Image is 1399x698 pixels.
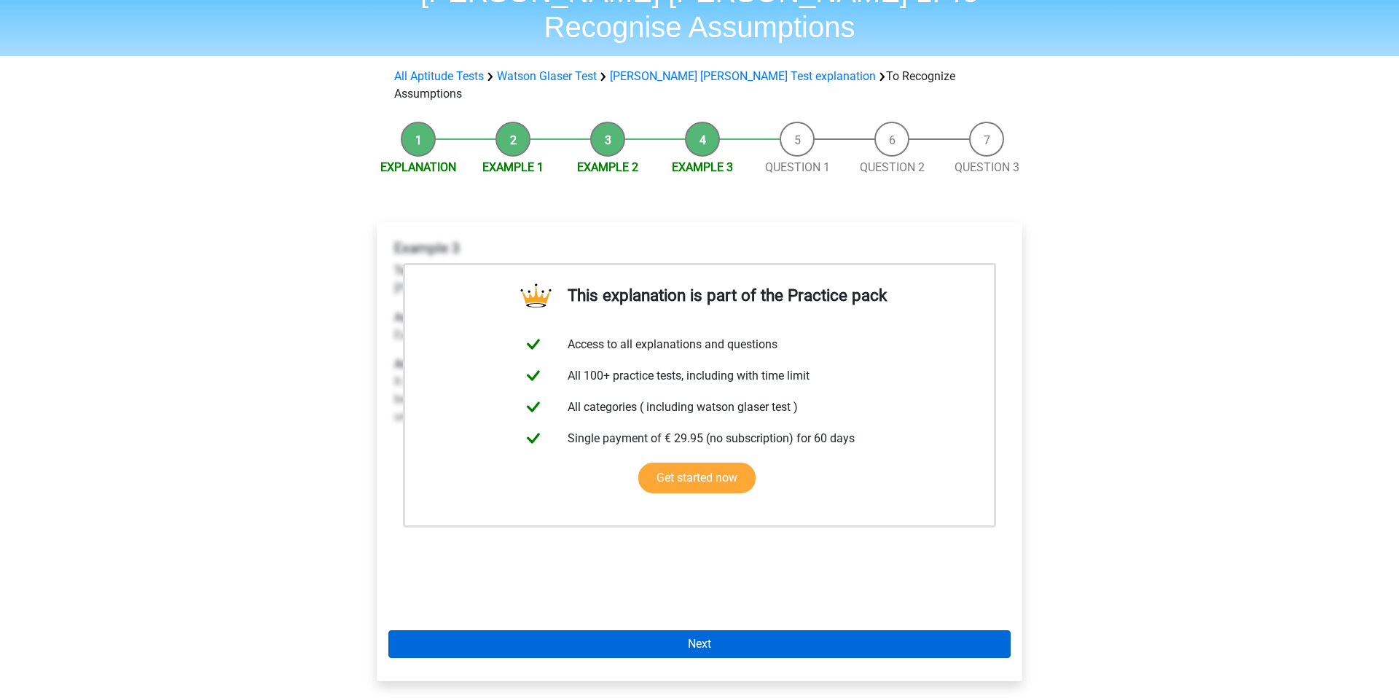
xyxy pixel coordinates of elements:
[955,160,1019,174] a: Question 3
[497,69,597,83] a: Watson Glaser Test
[672,160,733,174] a: Example 3
[380,160,456,174] a: Explanation
[388,630,1011,658] a: Next
[394,240,460,256] b: Example 3
[394,262,1005,297] p: [PERSON_NAME] should eat less chips to lose weight for the bike race [DATE].
[394,69,484,83] a: All Aptitude Tests
[482,160,544,174] a: Example 1
[610,69,876,83] a: [PERSON_NAME] [PERSON_NAME] Test explanation
[394,309,1005,344] p: Eating chips is the main reason [PERSON_NAME] isn't losing weight right now.
[394,310,456,324] b: Assumption
[394,264,416,278] b: Text
[860,160,925,174] a: Question 2
[394,356,1005,426] p: It doesn't need to be assumed that eating chips are the main reason [PERSON_NAME] doesn't lose we...
[765,160,830,174] a: Question 1
[577,160,638,174] a: Example 2
[638,463,756,493] a: Get started now
[394,357,432,371] b: Answer
[388,68,1011,103] div: To Recognize Assumptions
